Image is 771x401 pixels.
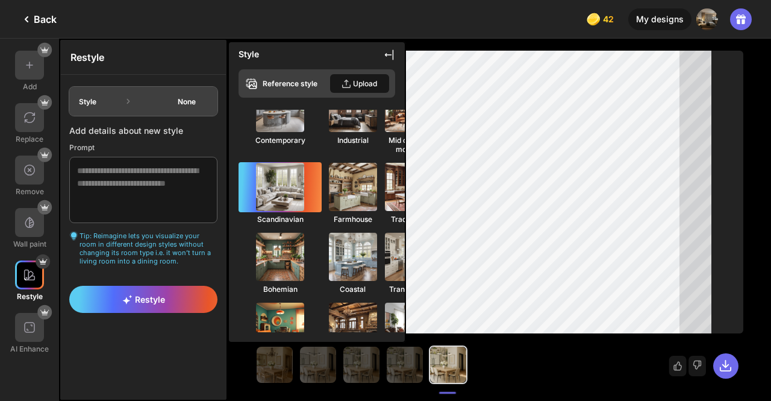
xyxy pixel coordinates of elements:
div: Add [23,82,37,91]
div: Remove [16,187,44,196]
img: textarea-hint-icon.svg [69,232,78,241]
div: Tip: Reimagine lets you visualize your room in different design styles without changing its room ... [69,232,217,265]
div: AI Enhance [10,344,49,353]
div: None [164,97,209,106]
span: 42 [603,14,616,24]
div: Add details about new style [69,125,217,136]
img: undefined.png [696,8,718,30]
div: Style [79,97,96,106]
div: Wall paint [13,239,46,248]
span: Restyle [122,294,165,305]
div: Back [19,12,57,27]
div: Prompt [69,143,217,152]
div: Replace [16,134,43,144]
div: Restyle [17,292,43,301]
div: Restyle [61,40,226,75]
div: My designs [628,8,691,30]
